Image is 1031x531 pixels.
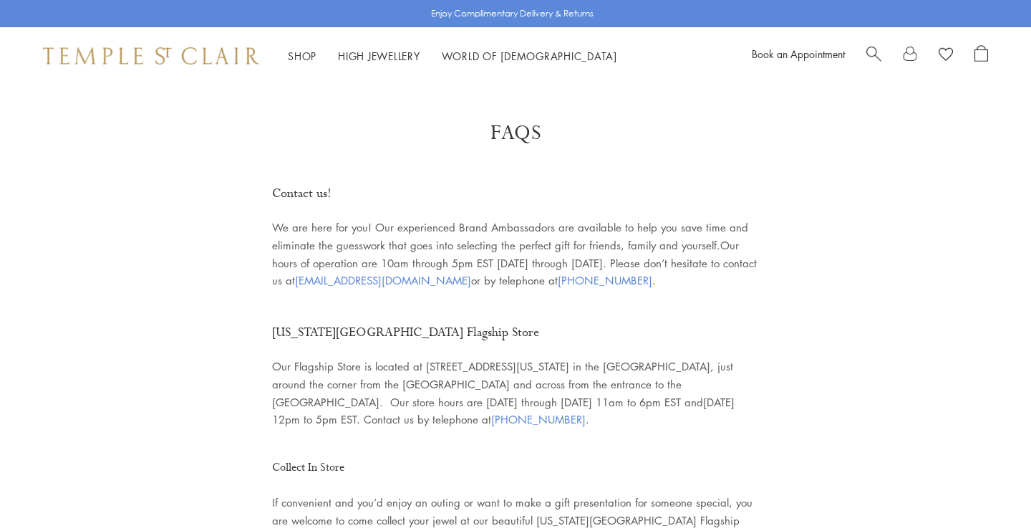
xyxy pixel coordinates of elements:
a: [PHONE_NUMBER] [558,273,652,287]
a: Open Shopping Bag [974,45,988,67]
a: View Wishlist [939,45,953,67]
a: Book an Appointment [752,47,845,61]
a: ShopShop [288,49,316,63]
a: [PHONE_NUMBER] [491,412,586,426]
a: Search [866,45,881,67]
span: Our Flagship Store is located at [STREET_ADDRESS][US_STATE] in the [GEOGRAPHIC_DATA], just around... [272,359,735,426]
h2: [US_STATE][GEOGRAPHIC_DATA] Flagship Store [272,321,759,345]
a: World of [DEMOGRAPHIC_DATA]World of [DEMOGRAPHIC_DATA] [442,49,617,63]
nav: Main navigation [288,47,617,65]
img: Temple St. Clair [43,47,259,64]
iframe: Gorgias live chat messenger [959,464,1017,517]
a: [EMAIL_ADDRESS][DOMAIN_NAME] [295,273,471,287]
a: High JewelleryHigh Jewellery [338,49,420,63]
h1: FAQs [57,120,974,146]
p: Enjoy Complimentary Delivery & Returns [431,6,594,21]
p: We are here for you! Our experienced Brand Ambassadors are available to help you save time and el... [272,219,759,290]
h3: Collect In Store [272,457,759,479]
span: . [491,412,589,426]
h2: Contact us! [272,182,759,206]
